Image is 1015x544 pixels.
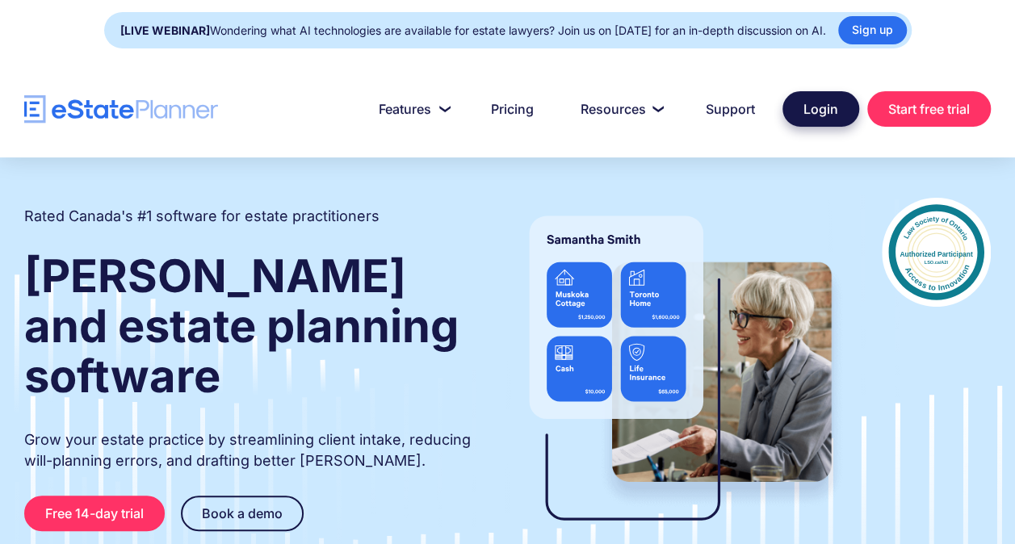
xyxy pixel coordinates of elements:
[24,496,165,531] a: Free 14-day trial
[686,93,774,125] a: Support
[24,429,479,471] p: Grow your estate practice by streamlining client intake, reducing will-planning errors, and draft...
[120,23,210,37] strong: [LIVE WEBINAR]
[782,91,859,127] a: Login
[24,249,459,404] strong: [PERSON_NAME] and estate planning software
[838,16,907,44] a: Sign up
[24,206,380,227] h2: Rated Canada's #1 software for estate practitioners
[181,496,304,531] a: Book a demo
[24,95,218,123] a: home
[561,93,678,125] a: Resources
[359,93,463,125] a: Features
[120,19,826,42] div: Wondering what AI technologies are available for estate lawyers? Join us on [DATE] for an in-dept...
[867,91,991,127] a: Start free trial
[472,93,553,125] a: Pricing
